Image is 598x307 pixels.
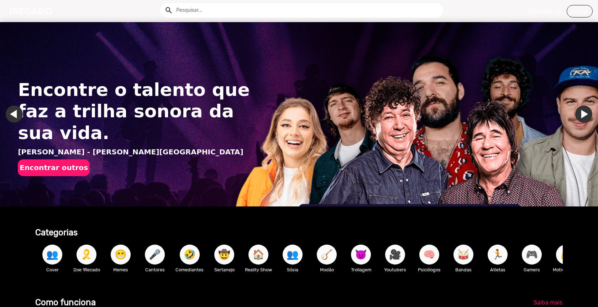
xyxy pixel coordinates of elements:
[283,245,303,265] button: 👥
[107,266,134,273] p: Memes
[115,245,127,265] span: 😁
[73,266,100,273] p: Doe 1Recado
[385,245,405,265] button: 🎥
[252,245,264,265] span: 🏠
[313,266,340,273] p: Modão
[560,245,572,265] span: 💪
[347,266,374,273] p: Trollagem
[18,159,90,176] button: Encontrar outros
[522,245,542,265] button: 🎮
[141,266,168,273] p: Cantores
[180,245,200,265] button: 🤣
[184,245,196,265] span: 🤣
[287,245,299,265] span: 👥
[164,6,173,15] mat-icon: Example home icon
[321,245,333,265] span: 🪕
[46,245,58,265] span: 👥
[453,245,473,265] button: 🥁
[556,245,576,265] button: 💪
[18,147,257,157] p: [PERSON_NAME] - [PERSON_NAME][GEOGRAPHIC_DATA]
[162,4,174,16] button: Example home icon
[355,245,367,265] span: 😈
[111,245,131,265] button: 😁
[389,245,401,265] span: 🎥
[575,106,592,123] a: Ir para o próximo slide
[518,266,545,273] p: Gamers
[149,245,161,265] span: 🎤
[416,266,443,273] p: Psicólogos
[35,227,78,237] b: Categorias
[248,245,268,265] button: 🏠
[351,245,371,265] button: 😈
[419,245,439,265] button: 🧠
[42,245,62,265] button: 👥
[317,245,337,265] button: 🪕
[528,7,561,14] u: Cadastre-se
[39,266,66,273] p: Cover
[382,266,409,273] p: Youtubers
[492,245,504,265] span: 🏃
[484,266,511,273] p: Atletas
[171,3,443,17] input: Pesquisar...
[175,266,204,273] p: Comediantes
[450,266,477,273] p: Bandas
[279,266,306,273] p: Sósia
[80,245,93,265] span: 🎗️
[526,245,538,265] span: 🎮
[245,266,272,273] p: Reality Show
[214,245,234,265] button: 🤠
[488,245,508,265] button: 🏃
[18,79,257,144] h1: Encontre o talento que faz a trilha sonora da sua vida.
[77,245,96,265] button: 🎗️
[552,266,579,273] p: Motivacional
[145,245,165,265] button: 🎤
[6,106,23,123] a: Ir para o último slide
[534,299,562,306] span: Saiba mais
[567,5,593,17] a: Entrar
[218,245,230,265] span: 🤠
[457,245,470,265] span: 🥁
[211,266,238,273] p: Sertanejo
[423,245,435,265] span: 🧠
